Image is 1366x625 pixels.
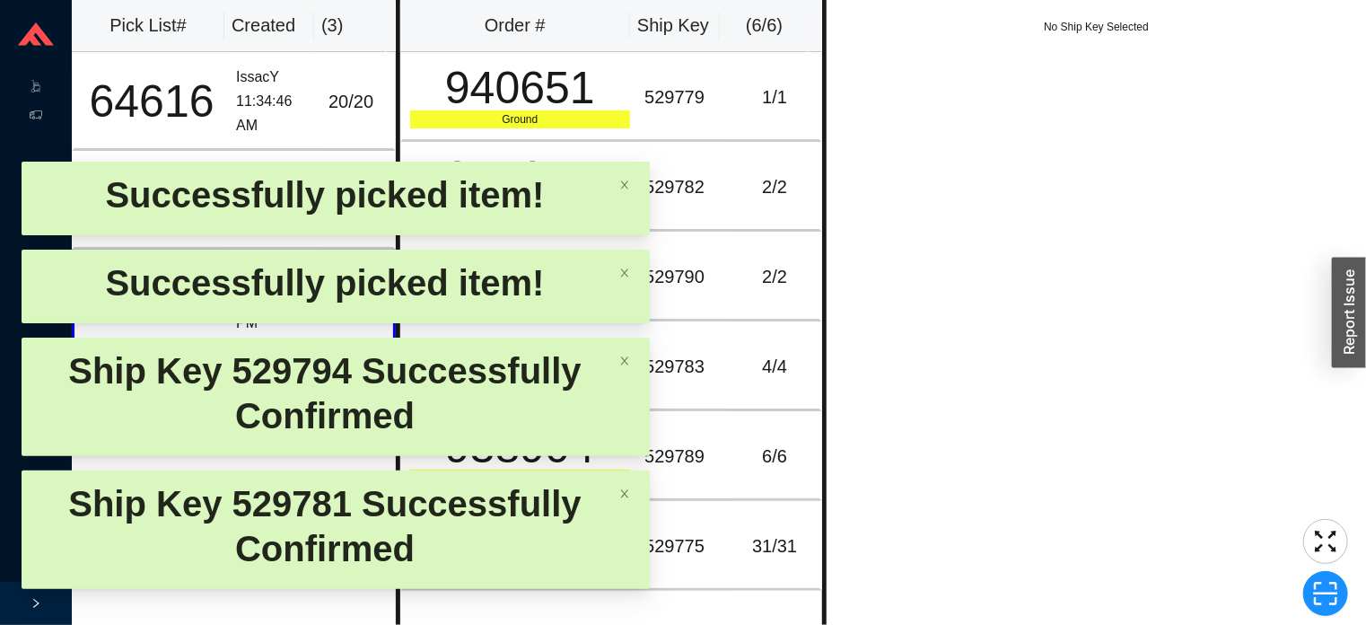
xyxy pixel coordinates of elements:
span: close [619,268,630,278]
div: 64616 [82,79,222,124]
span: scan [1304,580,1347,607]
div: 2 / 2 [737,262,812,292]
span: fullscreen [1304,528,1347,555]
div: 529775 [644,532,722,561]
div: 4 / 4 [737,352,812,382]
div: 31 / 31 [737,532,812,561]
div: Ground [410,110,631,128]
div: 1 / 1 [737,83,812,112]
div: ( 3 ) [321,11,379,40]
button: fullscreen [1303,519,1348,564]
span: close [619,489,630,499]
div: Successfully picked item! [36,172,614,217]
div: 529790 [644,262,722,292]
button: scan [1303,571,1348,616]
div: IssacY [236,66,314,90]
div: 11:34:46 AM [236,90,314,137]
div: 941014 [410,155,631,200]
div: 529779 [644,83,722,112]
div: Successfully picked item! [36,260,614,305]
div: 940651 [410,66,631,110]
div: 6 / 6 [737,442,812,471]
div: 529782 [644,172,722,202]
div: 529789 [644,442,722,471]
div: 2 / 2 [737,172,812,202]
div: ( 6 / 6 ) [727,11,802,40]
div: No Ship Key Selected [827,18,1366,36]
div: Ship Key 529794 Successfully Confirmed [36,348,614,438]
div: Ship Key 529781 Successfully Confirmed [36,481,614,571]
span: close [619,356,630,366]
span: close [619,180,630,190]
div: 529783 [644,352,722,382]
div: 20 / 20 [328,87,385,117]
